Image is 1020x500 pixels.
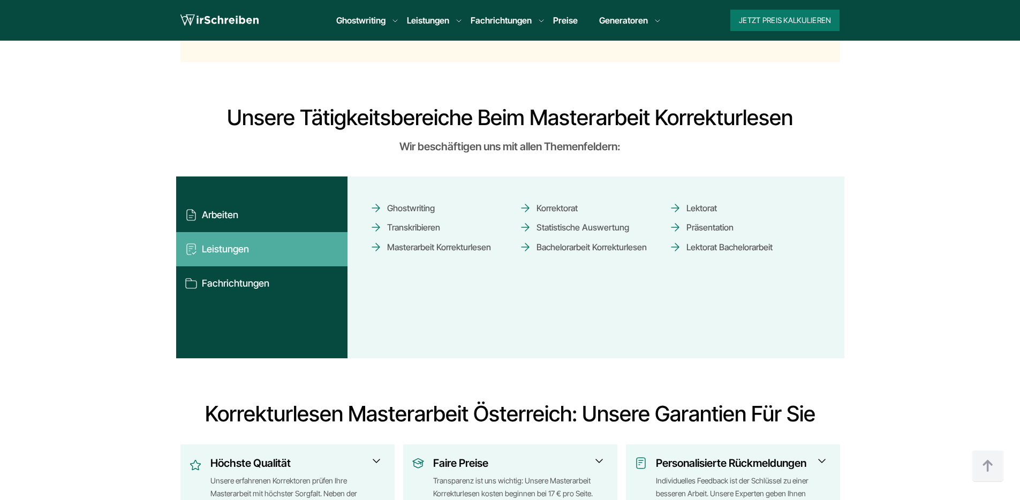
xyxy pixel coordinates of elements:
a: Lektorat [669,198,717,217]
a: Ghostwriting [336,14,386,27]
img: Leistungen [185,243,198,256]
a: Präsentation [669,218,734,237]
a: Leistungen [407,14,449,27]
a: Korrektorat [519,198,578,217]
button: Fachrichtungen [176,266,347,301]
a: Generatoren [599,14,648,27]
a: Preise [553,15,578,26]
img: Fachrichtungen [185,277,198,290]
img: Personalisierte Rückmeldungen [634,457,647,470]
h2: Korrekturlesen Masterarbeit Österreich: Unsere Garantien für Sie [176,401,844,427]
img: Arbeiten [185,209,198,221]
h3: Faire Preise [433,455,602,472]
a: Fachrichtungen [471,14,532,27]
div: Wir beschäftigen uns mit allen Themenfeldern: [176,138,844,155]
a: Lektorat Bachelorarbeit [669,238,773,257]
h3: Höchste Qualität [210,455,379,472]
h3: Personalisierte Rückmeldungen [656,455,825,472]
a: Transkribieren [369,218,440,237]
button: Jetzt Preis kalkulieren [730,10,840,31]
button: Leistungen [176,232,347,266]
img: button top [972,450,1004,482]
a: Masterarbeit Korrekturlesen [369,238,491,257]
h2: Unsere Tätigkeitsbereiche beim Masterarbeit Korrekturlesen [176,105,844,130]
img: Faire Preise [412,457,425,470]
a: Ghostwriting [369,198,435,217]
img: logo wirschreiben [180,12,259,28]
img: Höchste Qualität [189,457,202,474]
a: Statistische Auswertung [519,218,629,237]
button: Arbeiten [176,198,347,232]
a: Bachelorarbeit Korrekturlesen [519,238,647,257]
